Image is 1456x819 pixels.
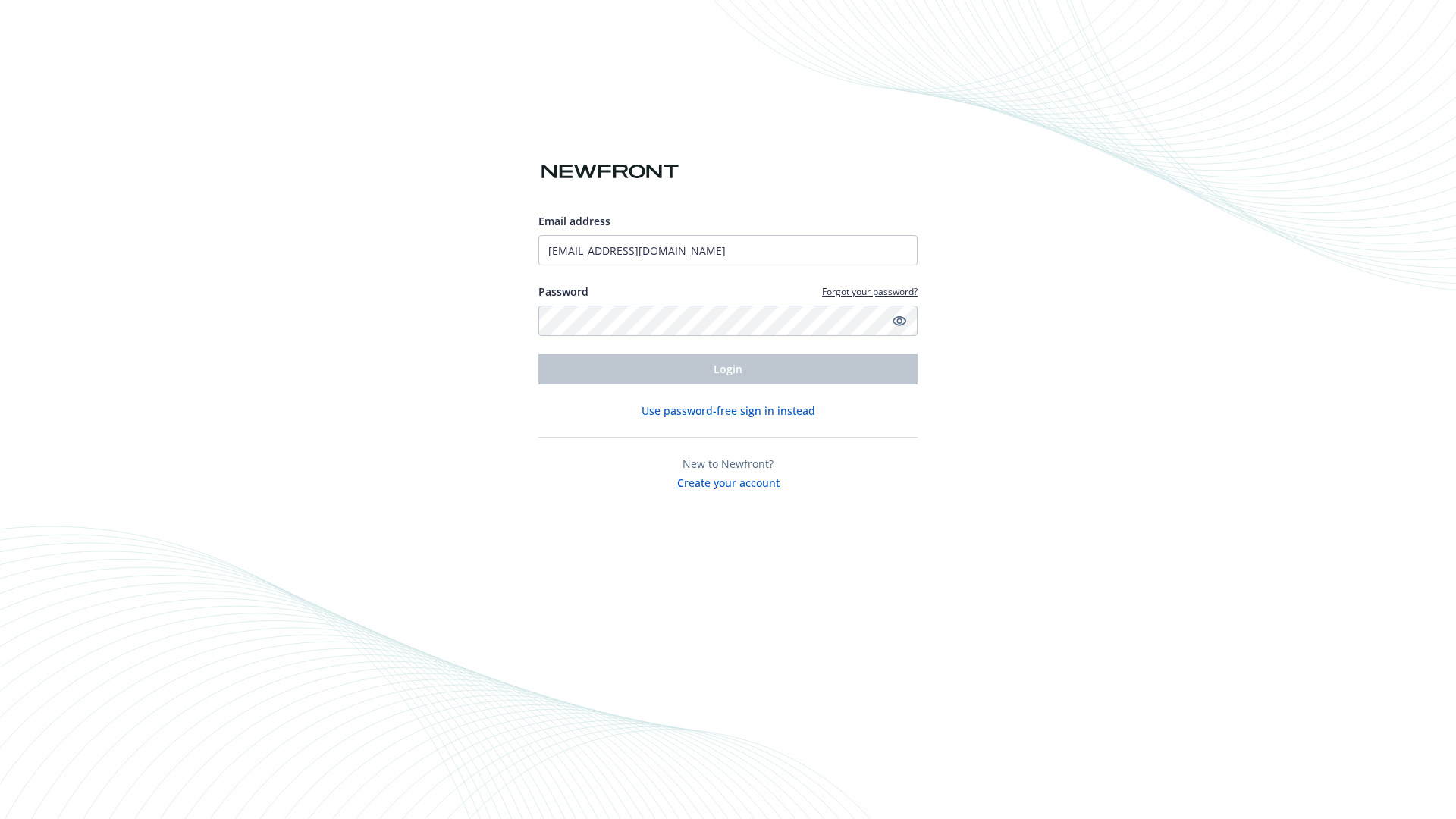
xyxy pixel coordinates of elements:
img: Newfront logo [538,158,682,185]
span: New to Newfront? [682,457,773,471]
input: Enter your password [538,306,918,336]
span: Login [714,362,742,376]
button: Use password-free sign in instead [642,403,815,419]
label: Password [538,284,588,300]
button: Login [538,354,918,384]
button: Create your account [677,472,780,491]
a: Forgot your password? [822,285,918,298]
a: Show password [890,312,908,330]
input: Enter your email [538,235,918,265]
span: Email address [538,214,610,228]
